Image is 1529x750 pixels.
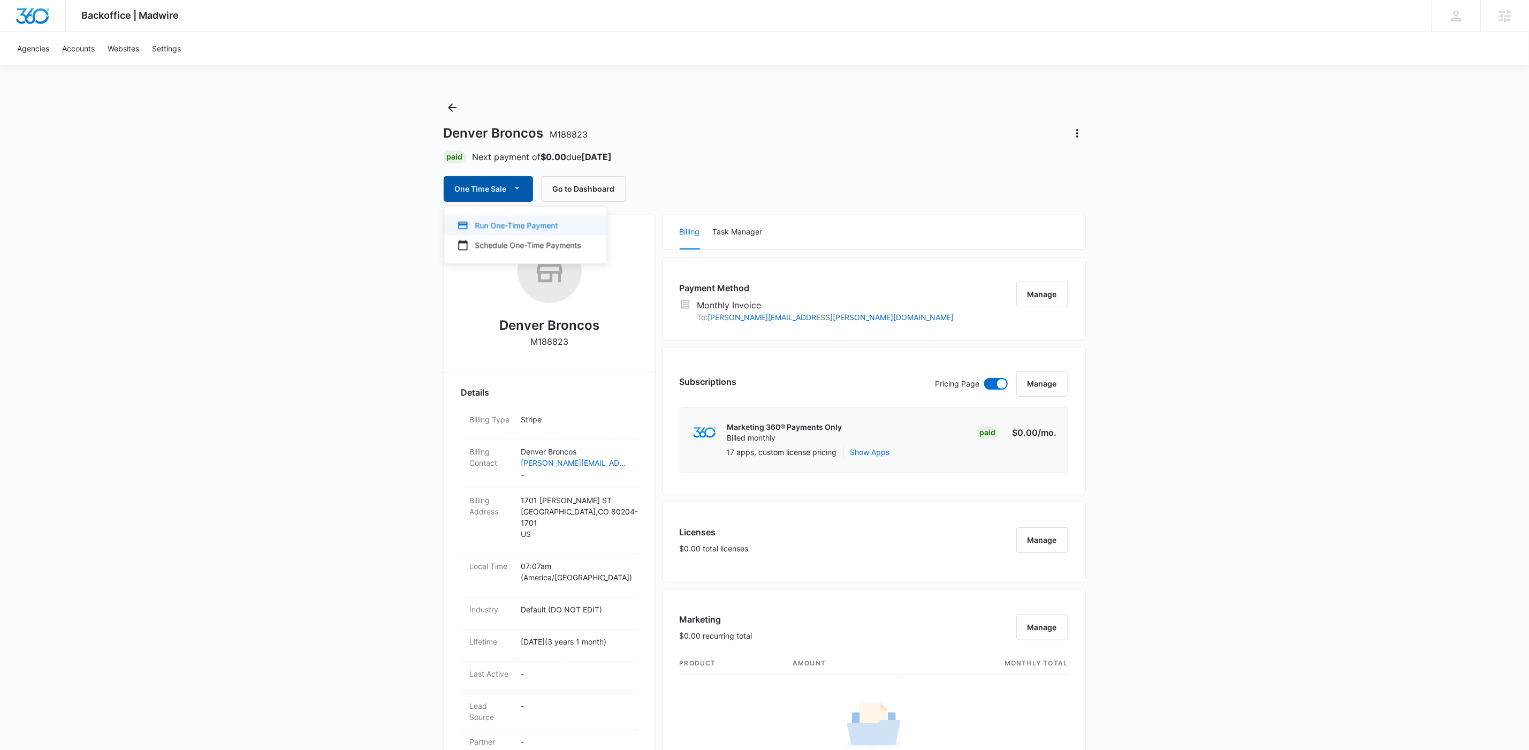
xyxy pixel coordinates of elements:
[461,386,490,399] span: Details
[521,446,629,457] p: Denver Broncos
[458,240,581,251] div: Schedule One-Time Payments
[680,282,954,294] h3: Payment Method
[521,446,629,481] dd: -
[713,215,763,249] button: Task Manager
[693,427,716,438] img: marketing360Logo
[445,236,607,255] button: Schedule One-Time Payments
[521,604,629,615] p: Default (DO NOT EDIT)
[461,597,638,630] div: IndustryDefault (DO NOT EDIT)
[444,176,533,202] button: One Time Sale
[784,652,901,675] th: amount
[680,613,752,626] h3: Marketing
[680,526,749,539] h3: Licenses
[444,150,466,163] div: Paid
[461,662,638,694] div: Last Active-
[1016,282,1068,307] button: Manage
[977,426,999,439] div: Paid
[680,652,785,675] th: product
[697,312,954,323] p: To:
[582,151,612,162] strong: [DATE]
[541,151,567,162] strong: $0.00
[1069,125,1086,142] button: Actions
[521,495,629,540] p: 1701 [PERSON_NAME] ST [GEOGRAPHIC_DATA] , CO 80204-1701 US
[727,422,842,433] p: Marketing 360® Payments Only
[146,32,187,65] a: Settings
[461,630,638,662] div: Lifetime[DATE](3 years 1 month)
[521,457,629,468] a: [PERSON_NAME][EMAIL_ADDRESS][PERSON_NAME][DOMAIN_NAME]
[521,560,629,583] p: 07:07am ( America/[GEOGRAPHIC_DATA] )
[470,560,513,572] dt: Local Time
[1038,427,1057,438] span: /mo.
[461,694,638,730] div: Lead Source-
[473,150,612,163] p: Next payment of due
[461,554,638,597] div: Local Time07:07am (America/[GEOGRAPHIC_DATA])
[445,216,607,236] button: Run One-Time Payment
[901,652,1068,675] th: monthly total
[727,433,842,443] p: Billed monthly
[680,215,700,249] button: Billing
[444,99,461,116] button: Back
[1016,615,1068,640] button: Manage
[530,335,568,348] p: M188823
[82,10,179,21] span: Backoffice | Madwire
[470,495,513,517] dt: Billing Address
[101,32,146,65] a: Websites
[470,636,513,647] dt: Lifetime
[470,736,513,747] dt: Partner
[850,446,890,458] button: Show Apps
[470,446,513,468] dt: Billing Contact
[727,446,837,458] p: 17 apps, custom license pricing
[708,313,954,322] a: [PERSON_NAME][EMAIL_ADDRESS][PERSON_NAME][DOMAIN_NAME]
[461,440,638,488] div: Billing ContactDenver Broncos[PERSON_NAME][EMAIL_ADDRESS][PERSON_NAME][DOMAIN_NAME]-
[521,414,629,425] p: Stripe
[470,668,513,679] dt: Last Active
[697,299,954,312] p: Monthly Invoice
[1016,371,1068,397] button: Manage
[521,636,629,647] p: [DATE] ( 3 years 1 month )
[521,736,629,747] p: -
[1016,527,1068,553] button: Manage
[680,630,752,641] p: $0.00 recurring total
[521,668,629,679] p: -
[470,414,513,425] dt: Billing Type
[550,129,588,140] span: M188823
[470,604,513,615] dt: Industry
[499,316,599,335] h2: Denver Broncos
[935,378,980,390] p: Pricing Page
[521,700,629,711] p: -
[56,32,101,65] a: Accounts
[680,543,749,554] p: $0.00 total licenses
[680,375,737,388] h3: Subscriptions
[444,125,588,141] h1: Denver Broncos
[1007,426,1057,439] p: $0.00
[461,488,638,554] div: Billing Address1701 [PERSON_NAME] ST[GEOGRAPHIC_DATA],CO 80204-1701US
[542,176,626,202] button: Go to Dashboard
[11,32,56,65] a: Agencies
[461,407,638,440] div: Billing TypeStripe
[458,220,581,231] div: Run One-Time Payment
[470,700,513,723] dt: Lead Source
